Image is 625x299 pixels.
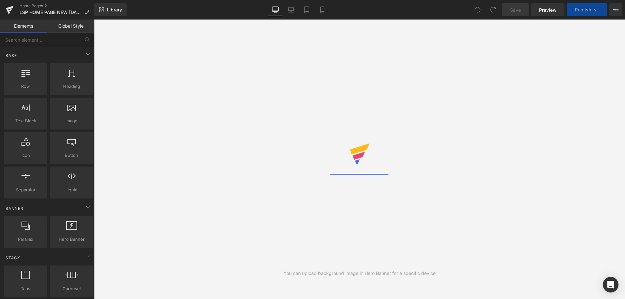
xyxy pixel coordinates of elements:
a: Home Pages [20,3,94,8]
a: Mobile [314,3,330,16]
div: You can upload background image in Hero Banner for a specific device [284,270,436,277]
a: Desktop [268,3,283,16]
button: Redo [487,3,500,16]
a: New Library [94,3,127,16]
span: Banner [5,205,24,211]
span: Carousel [52,285,91,292]
a: Laptop [283,3,299,16]
span: Tabs [6,285,45,292]
button: More [609,3,622,16]
span: Heading [52,83,91,90]
span: Image [52,117,91,124]
div: Open Intercom Messenger [603,277,618,292]
span: Icon [6,152,45,159]
span: Preview [539,7,557,13]
span: Base [5,52,18,59]
span: Stack [5,255,21,261]
span: Library [107,7,122,13]
a: Global Style [47,20,94,33]
button: Undo [471,3,484,16]
a: Preview [531,3,564,16]
button: Publish [567,3,607,16]
span: Save [510,7,521,13]
span: Button [52,152,91,159]
span: Parallax [6,236,45,243]
span: LSP HOME PAGE NEW [DATE] [20,10,82,15]
span: Hero Banner [52,236,91,243]
span: Text Block [6,117,45,124]
a: Tablet [299,3,314,16]
span: Liquid [52,186,91,193]
span: Publish [575,7,591,12]
span: Row [6,83,45,90]
span: Separator [6,186,45,193]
